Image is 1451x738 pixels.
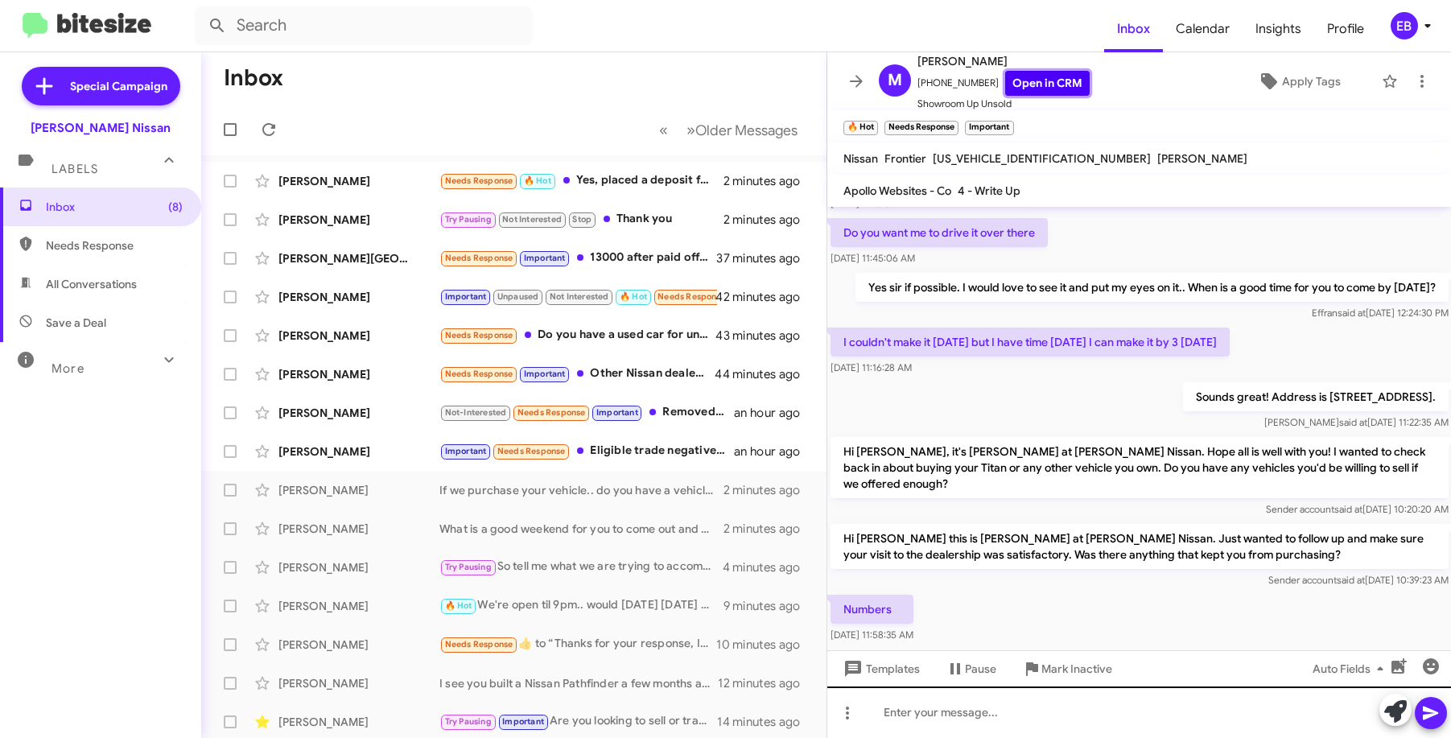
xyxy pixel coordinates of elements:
[884,151,926,166] span: Frontier
[1157,151,1247,166] span: [PERSON_NAME]
[1265,503,1448,515] span: Sender account [DATE] 10:20:20 AM
[517,407,586,418] span: Needs Response
[1391,12,1418,39] div: EB
[1311,307,1448,319] span: Effran [DATE] 12:24:30 PM
[965,121,1013,135] small: Important
[278,482,439,498] div: [PERSON_NAME]
[933,151,1151,166] span: [US_VEHICLE_IDENTIFICATION_NUMBER]
[278,443,439,460] div: [PERSON_NAME]
[1041,654,1112,683] span: Mark Inactive
[445,600,472,611] span: 🔥 Hot
[445,407,507,418] span: Not-Interested
[278,173,439,189] div: [PERSON_NAME]
[439,596,723,615] div: We're open til 9pm.. would [DATE] [DATE] @5:45pm work ?
[723,212,814,228] div: 2 minutes ago
[723,521,814,537] div: 2 minutes ago
[445,253,513,263] span: Needs Response
[224,65,283,91] h1: Inbox
[723,598,814,614] div: 9 minutes ago
[445,562,492,572] span: Try Pausing
[831,629,913,641] span: [DATE] 11:58:35 AM
[831,361,912,373] span: [DATE] 11:16:28 AM
[278,675,439,691] div: [PERSON_NAME]
[46,315,106,331] span: Save a Deal
[278,405,439,421] div: [PERSON_NAME]
[734,405,813,421] div: an hour ago
[439,171,723,190] div: Yes, placed a deposit for [PERSON_NAME] [DATE]
[445,175,513,186] span: Needs Response
[46,237,183,254] span: Needs Response
[620,291,647,302] span: 🔥 Hot
[596,407,638,418] span: Important
[843,151,878,166] span: Nissan
[52,361,85,376] span: More
[723,173,814,189] div: 2 minutes ago
[1300,654,1403,683] button: Auto Fields
[677,113,807,146] button: Next
[843,183,951,198] span: Apollo Websites - Co
[278,559,439,575] div: [PERSON_NAME]
[445,716,492,727] span: Try Pausing
[734,443,813,460] div: an hour ago
[831,328,1230,357] p: I couldn't make it [DATE] but I have time [DATE] I can make it by 3 [DATE]
[195,6,533,45] input: Search
[278,212,439,228] div: [PERSON_NAME]
[965,654,996,683] span: Pause
[718,675,813,691] div: 12 minutes ago
[1243,6,1314,52] span: Insights
[1163,6,1243,52] a: Calendar
[1005,71,1090,96] a: Open in CRM
[1337,307,1365,319] span: said at
[1223,67,1374,96] button: Apply Tags
[439,326,717,344] div: Do you have a used car for under 20k?
[524,253,566,263] span: Important
[958,183,1020,198] span: 4 - Write Up
[439,403,734,422] div: Removed ‌👍‌ from “ Hi [PERSON_NAME] it's [PERSON_NAME], General Sales Manager at [PERSON_NAME] Ni...
[717,328,814,344] div: 43 minutes ago
[723,482,814,498] div: 2 minutes ago
[717,714,813,730] div: 14 minutes ago
[22,67,180,105] a: Special Campaign
[439,442,734,460] div: Eligible trade negative trade
[884,121,958,135] small: Needs Response
[31,120,171,136] div: [PERSON_NAME] Nissan
[831,437,1449,498] p: Hi [PERSON_NAME], it's [PERSON_NAME] at [PERSON_NAME] Nissan. Hope all is well with you! I wanted...
[524,369,566,379] span: Important
[917,52,1090,71] span: [PERSON_NAME]
[572,214,592,225] span: Stop
[278,366,439,382] div: [PERSON_NAME]
[278,714,439,730] div: [PERSON_NAME]
[717,637,814,653] div: 10 minutes ago
[439,712,717,731] div: Are you looking to sell or trade a vehicle ?
[827,654,933,683] button: Templates
[278,250,439,266] div: [PERSON_NAME][GEOGRAPHIC_DATA]
[1282,67,1341,96] span: Apply Tags
[445,214,492,225] span: Try Pausing
[278,289,439,305] div: [PERSON_NAME]
[831,524,1449,569] p: Hi [PERSON_NAME] this is [PERSON_NAME] at [PERSON_NAME] Nissan. Just wanted to follow up and make...
[855,273,1448,302] p: Yes sir if possible. I would love to see it and put my eyes on it.. When is a good time for you t...
[917,71,1090,96] span: [PHONE_NUMBER]
[439,210,723,229] div: Thank you
[1314,6,1377,52] span: Profile
[46,199,183,215] span: Inbox
[439,287,717,306] div: Noted
[831,595,913,624] p: Numbers
[439,635,717,653] div: ​👍​ to “ Thanks for your response, I see you purchased a Wagoneer. If you know anyone else in the...
[649,113,678,146] button: Previous
[46,276,137,292] span: All Conversations
[917,96,1090,112] span: Showroom Up Unsold
[1338,416,1366,428] span: said at
[933,654,1009,683] button: Pause
[717,366,814,382] div: 44 minutes ago
[439,521,723,537] div: What is a good weekend for you to come out and see us?
[502,214,562,225] span: Not Interested
[439,482,723,498] div: If we purchase your vehicle.. do you have a vehicle you're thinking about selling or trading in ?
[1182,382,1448,411] p: Sounds great! Address is [STREET_ADDRESS].
[439,249,717,267] div: 13000 after paid off trade 15 Armada SL with 35500 miles more or less and 0%x60 , last month I wa...
[888,68,902,93] span: M
[524,175,551,186] span: 🔥 Hot
[1313,654,1390,683] span: Auto Fields
[686,120,695,140] span: »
